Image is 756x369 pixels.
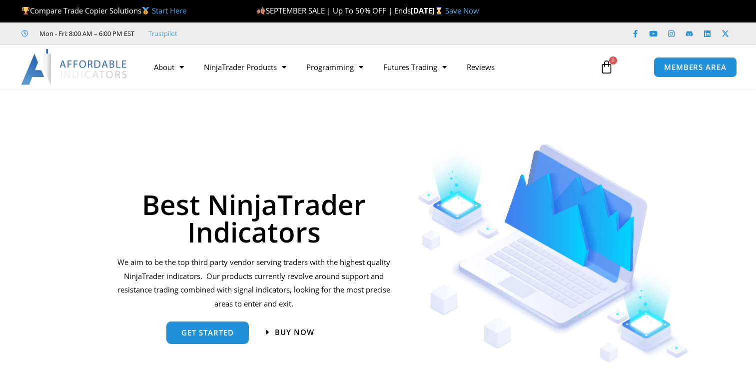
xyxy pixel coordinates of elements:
a: About [144,55,194,78]
nav: Menu [144,55,590,78]
strong: [DATE] [411,5,445,15]
a: 0 [585,52,629,81]
h1: Best NinjaTrader Indicators [116,190,392,245]
a: Reviews [457,55,505,78]
img: 🥇 [142,7,149,14]
a: Programming [296,55,373,78]
span: 0 [609,56,617,64]
img: LogoAI | Affordable Indicators – NinjaTrader [21,49,128,85]
img: Indicators 1 | Affordable Indicators – NinjaTrader [418,144,689,362]
a: Futures Trading [373,55,457,78]
span: SEPTEMBER SALE | Up To 50% OFF | Ends [257,5,410,15]
img: 🍂 [257,7,265,14]
p: We aim to be the top third party vendor serving traders with the highest quality NinjaTrader indi... [116,255,392,311]
img: 🏆 [22,7,29,14]
a: Save Now [445,5,479,15]
a: get started [166,321,249,344]
img: ⌛ [435,7,443,14]
span: Compare Trade Copier Solutions [21,5,186,15]
span: Mon - Fri: 8:00 AM – 6:00 PM EST [37,27,134,39]
span: Buy now [275,328,314,336]
a: NinjaTrader Products [194,55,296,78]
a: Buy now [266,328,314,336]
a: Trustpilot [148,27,177,39]
span: MEMBERS AREA [664,63,727,71]
a: MEMBERS AREA [654,57,737,77]
a: Start Here [152,5,186,15]
span: get started [181,329,234,336]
